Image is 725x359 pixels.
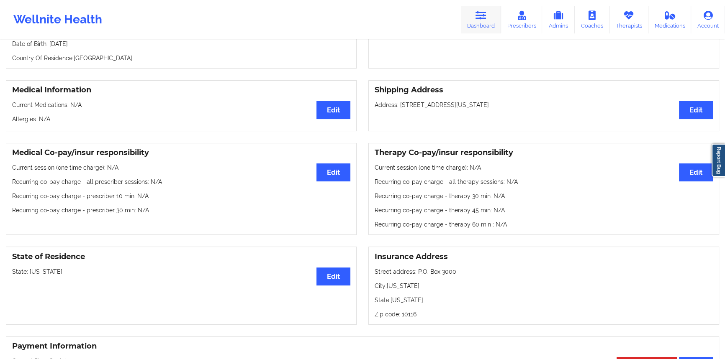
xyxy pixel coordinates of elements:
[375,220,713,229] p: Recurring co-pay charge - therapy 60 min : N/A
[12,267,350,276] p: State: [US_STATE]
[316,267,350,285] button: Edit
[12,40,350,48] p: Date of Birth: [DATE]
[12,85,350,95] h3: Medical Information
[316,163,350,181] button: Edit
[679,101,713,119] button: Edit
[12,148,350,158] h3: Medical Co-pay/insur responsibility
[12,101,350,109] p: Current Medications: N/A
[375,148,713,158] h3: Therapy Co-pay/insur responsibility
[375,178,713,186] p: Recurring co-pay charge - all therapy sessions : N/A
[12,192,350,200] p: Recurring co-pay charge - prescriber 10 min : N/A
[12,252,350,262] h3: State of Residence
[12,206,350,214] p: Recurring co-pay charge - prescriber 30 min : N/A
[375,192,713,200] p: Recurring co-pay charge - therapy 30 min : N/A
[461,6,501,33] a: Dashboard
[542,6,575,33] a: Admins
[12,54,350,62] p: Country Of Residence: [GEOGRAPHIC_DATA]
[375,282,713,290] p: City: [US_STATE]
[679,163,713,181] button: Edit
[375,267,713,276] p: Street address: P.O. Box 3000
[316,101,350,119] button: Edit
[712,144,725,177] a: Report Bug
[375,85,713,95] h3: Shipping Address
[375,206,713,214] p: Recurring co-pay charge - therapy 45 min : N/A
[375,310,713,318] p: Zip code: 10116
[12,341,713,351] h3: Payment Information
[648,6,692,33] a: Medications
[375,296,713,304] p: State: [US_STATE]
[501,6,542,33] a: Prescribers
[691,6,725,33] a: Account
[609,6,648,33] a: Therapists
[375,101,713,109] p: Address: [STREET_ADDRESS][US_STATE]
[375,252,713,262] h3: Insurance Address
[12,163,350,172] p: Current session (one time charge): N/A
[12,115,350,123] p: Allergies: N/A
[12,178,350,186] p: Recurring co-pay charge - all prescriber sessions : N/A
[375,163,713,172] p: Current session (one time charge): N/A
[575,6,609,33] a: Coaches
